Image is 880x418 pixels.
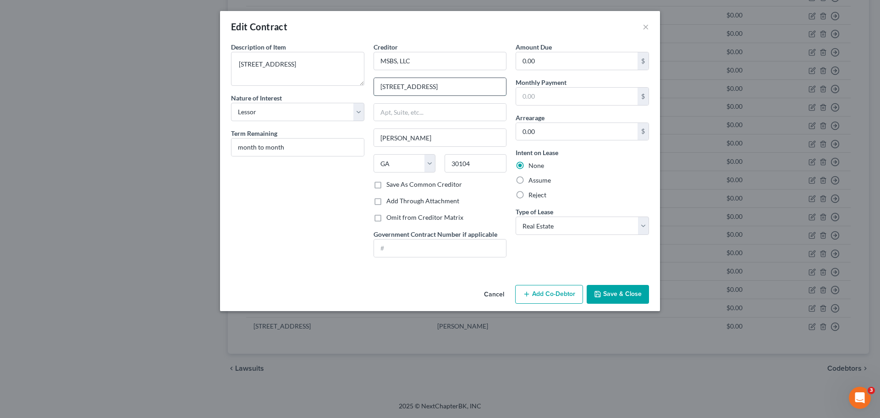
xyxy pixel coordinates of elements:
[374,43,398,51] span: Creditor
[516,42,552,52] label: Amount Due
[374,229,497,239] label: Government Contract Number if applicable
[231,128,277,138] label: Term Remaining
[386,180,462,189] label: Save As Common Creditor
[643,21,649,32] button: ×
[515,285,583,304] button: Add Co-Debtor
[638,88,649,105] div: $
[516,148,558,157] label: Intent on Lease
[528,176,551,185] label: Assume
[477,286,511,304] button: Cancel
[386,196,459,206] label: Add Through Attachment
[638,123,649,140] div: $
[231,43,286,51] span: Description of Item
[374,240,506,257] input: #
[516,52,638,70] input: 0.00
[386,213,463,222] label: Omit from Creditor Matrix
[516,88,638,105] input: 0.00
[587,285,649,304] button: Save & Close
[374,78,506,95] input: Enter address...
[516,208,553,216] span: Type of Lease
[868,387,875,394] span: 3
[231,139,364,156] input: --
[638,52,649,70] div: $
[445,154,506,173] input: Enter zip..
[516,113,544,123] label: Arrearage
[374,129,506,146] input: Enter city...
[528,190,546,200] label: Reject
[374,104,506,121] input: Apt, Suite, etc...
[374,52,507,70] input: Search creditor by name...
[849,387,871,409] iframe: Intercom live chat
[231,20,287,33] div: Edit Contract
[528,161,544,170] label: None
[516,123,638,140] input: 0.00
[516,78,566,87] label: Monthly Payment
[231,93,282,103] label: Nature of Interest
